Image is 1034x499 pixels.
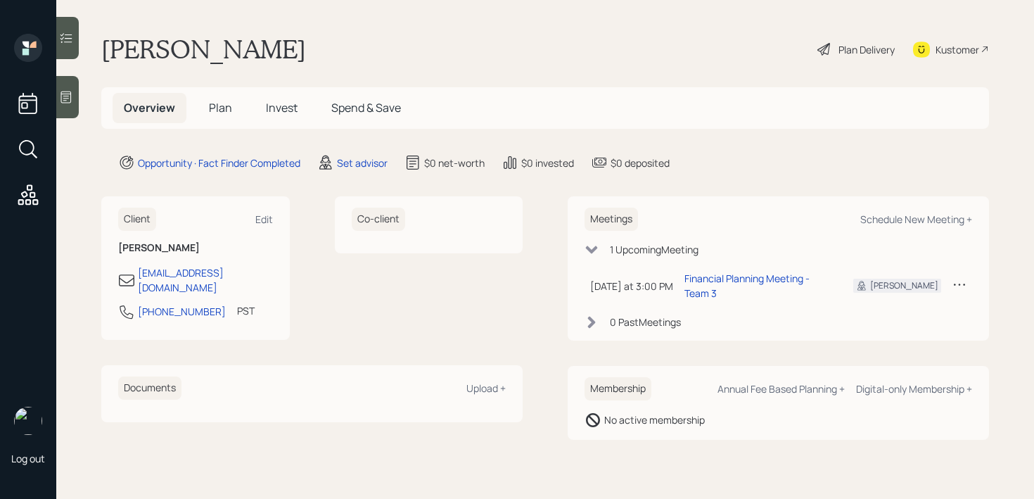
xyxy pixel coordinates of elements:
div: Schedule New Meeting + [860,213,972,226]
div: No active membership [604,412,705,427]
div: Set advisor [337,156,388,170]
h6: Co-client [352,208,405,231]
div: Plan Delivery [838,42,895,57]
h6: [PERSON_NAME] [118,242,273,254]
div: $0 deposited [611,156,670,170]
h6: Membership [585,377,651,400]
h1: [PERSON_NAME] [101,34,306,65]
div: $0 invested [521,156,574,170]
span: Spend & Save [331,100,401,115]
div: Opportunity · Fact Finder Completed [138,156,300,170]
img: retirable_logo.png [14,407,42,435]
h6: Meetings [585,208,638,231]
span: Plan [209,100,232,115]
h6: Client [118,208,156,231]
div: Log out [11,452,45,465]
div: 1 Upcoming Meeting [610,242,698,257]
div: PST [237,303,255,318]
span: Invest [266,100,298,115]
div: Kustomer [936,42,979,57]
div: Digital-only Membership + [856,382,972,396]
div: [DATE] at 3:00 PM [590,279,673,293]
h6: Documents [118,377,181,400]
div: [PERSON_NAME] [870,279,938,292]
div: Financial Planning Meeting - Team 3 [684,271,831,301]
span: Overview [124,100,175,115]
div: Edit [255,213,273,226]
div: [EMAIL_ADDRESS][DOMAIN_NAME] [138,265,273,295]
div: Upload + [466,381,506,395]
div: 0 Past Meeting s [610,315,681,329]
div: Annual Fee Based Planning + [717,382,845,396]
div: [PHONE_NUMBER] [138,304,226,319]
div: $0 net-worth [424,156,485,170]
